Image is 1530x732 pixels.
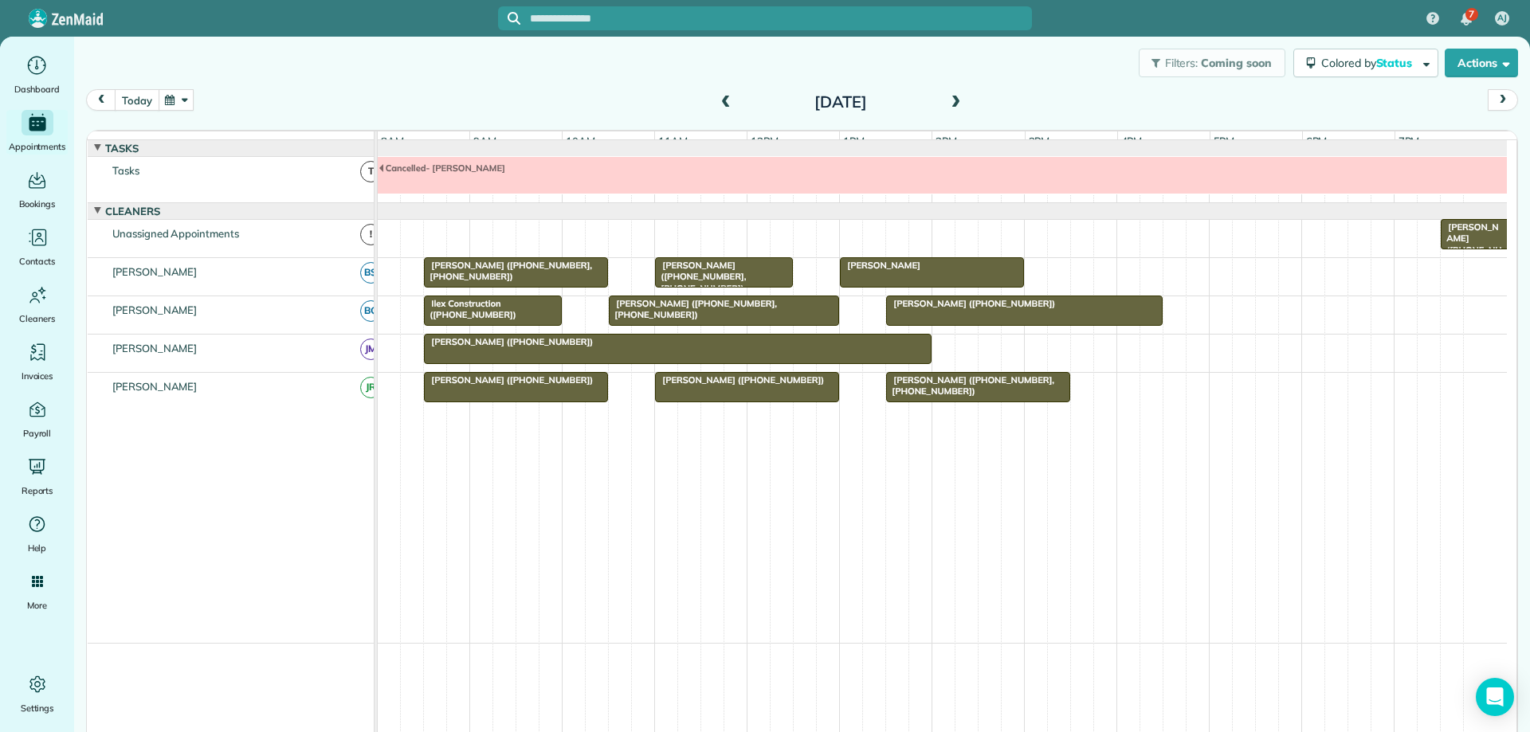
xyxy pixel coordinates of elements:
a: Appointments [6,110,68,155]
button: Focus search [498,12,520,25]
span: [PERSON_NAME] [109,265,201,278]
a: Bookings [6,167,68,212]
svg: Focus search [508,12,520,25]
span: Cleaners [19,311,55,327]
h2: [DATE] [741,93,940,111]
span: [PERSON_NAME] ([PHONE_NUMBER]) [654,374,825,386]
span: 3pm [1026,135,1053,147]
span: BS [360,262,382,284]
span: Payroll [23,425,52,441]
span: Invoices [22,368,53,384]
span: 2pm [932,135,960,147]
span: 5pm [1210,135,1238,147]
div: 7 unread notifications [1450,2,1483,37]
span: ! [360,224,382,245]
span: 7pm [1395,135,1423,147]
button: today [115,89,159,111]
a: Payroll [6,397,68,441]
a: Reports [6,454,68,499]
span: 6pm [1303,135,1331,147]
a: Contacts [6,225,68,269]
span: JR [360,377,382,398]
span: Cancelled- [PERSON_NAME] [378,162,506,174]
span: Tasks [102,142,142,155]
span: [PERSON_NAME] [839,260,921,271]
div: Open Intercom Messenger [1476,678,1514,716]
span: [PERSON_NAME] ([PHONE_NUMBER], [PHONE_NUMBER]) [608,298,777,320]
span: 1pm [840,135,868,147]
span: T [360,161,382,182]
a: Invoices [6,339,68,384]
span: [PERSON_NAME] ([PHONE_NUMBER], [PHONE_NUMBER]) [1440,221,1501,290]
span: Ilex Construction ([PHONE_NUMBER]) [423,298,516,320]
span: [PERSON_NAME] ([PHONE_NUMBER]) [885,298,1056,309]
span: Help [28,540,47,556]
button: prev [86,89,116,111]
span: [PERSON_NAME] [109,342,201,354]
span: 10am [563,135,598,147]
span: Status [1376,56,1415,70]
a: Cleaners [6,282,68,327]
span: 11am [655,135,691,147]
span: Contacts [19,253,55,269]
span: [PERSON_NAME] [109,303,201,316]
span: [PERSON_NAME] ([PHONE_NUMBER]) [423,336,594,347]
span: 4pm [1118,135,1146,147]
a: Help [6,511,68,556]
span: Unassigned Appointments [109,227,242,240]
span: 9am [470,135,500,147]
span: [PERSON_NAME] ([PHONE_NUMBER], [PHONE_NUMBER]) [885,374,1054,397]
span: Dashboard [14,81,60,97]
span: 7 [1469,8,1474,21]
button: Colored byStatus [1293,49,1438,77]
span: Filters: [1165,56,1198,70]
span: [PERSON_NAME] ([PHONE_NUMBER], [PHONE_NUMBER]) [654,260,746,294]
span: Bookings [19,196,56,212]
span: Appointments [9,139,66,155]
span: BC [360,300,382,322]
span: JM [360,339,382,360]
span: 8am [378,135,407,147]
span: AJ [1497,12,1507,25]
span: 12pm [747,135,782,147]
a: Settings [6,671,68,716]
span: Cleaners [102,205,163,217]
span: Tasks [109,164,143,177]
button: next [1488,89,1518,111]
a: Dashboard [6,53,68,97]
button: Actions [1445,49,1518,77]
span: Coming soon [1201,56,1273,70]
span: [PERSON_NAME] ([PHONE_NUMBER], [PHONE_NUMBER]) [423,260,592,282]
span: [PERSON_NAME] [109,380,201,393]
span: More [27,597,47,613]
span: Settings [21,700,54,716]
span: [PERSON_NAME] ([PHONE_NUMBER]) [423,374,594,386]
span: Reports [22,483,53,499]
span: Colored by [1321,56,1418,70]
